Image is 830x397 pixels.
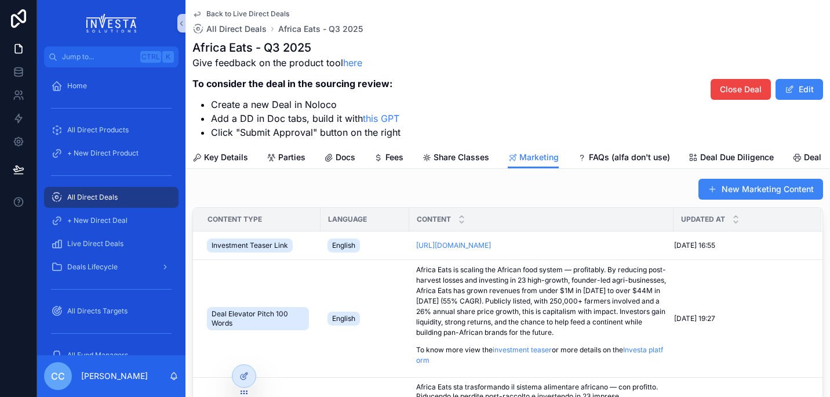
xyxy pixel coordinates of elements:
[422,147,489,170] a: Share Classes
[416,241,491,250] a: [URL][DOMAIN_NAME]
[67,262,118,272] span: Deals Lifecycle
[208,215,262,224] span: Content Type
[140,51,161,63] span: Ctrl
[67,149,139,158] span: + New Direct Product
[336,151,355,163] span: Docs
[508,147,559,169] a: Marketing
[776,79,823,100] button: Edit
[385,151,403,163] span: Fees
[332,241,355,250] span: English
[416,345,667,366] p: To know more view the or more details on the
[363,113,399,124] a: this GPT
[278,151,305,163] span: Parties
[416,265,667,338] p: Africa Eats is scaling the African food system — profitably. By reducing post-harvest losses and ...
[44,257,179,277] a: Deals Lifecycle
[44,210,179,231] a: + New Direct Deal
[44,345,179,366] a: All Fund Managers
[51,369,65,383] span: CC
[44,187,179,208] a: All Direct Deals
[493,345,552,354] a: investment teaser
[720,84,762,95] span: Close Deal
[674,314,715,323] span: [DATE] 19:27
[206,9,289,19] span: Back to Live Direct Deals
[67,81,87,91] span: Home
[689,147,774,170] a: Deal Due Diligence
[44,46,179,67] button: Jump to...CtrlK
[44,75,179,96] a: Home
[328,215,367,224] span: Language
[207,305,314,333] a: Deal Elevator Pitch 100 Words
[81,370,148,382] p: [PERSON_NAME]
[62,52,136,62] span: Jump to...
[416,241,667,250] a: [URL][DOMAIN_NAME]
[211,125,401,139] li: Click "Submit Approval" button on the right
[67,306,128,316] span: All Directs Targets
[44,120,179,140] a: All Direct Products
[681,215,725,224] span: Updated at
[577,147,670,170] a: FAQs (alfa don't use)
[416,265,667,373] a: Africa Eats is scaling the African food system — profitably. By reducing post-harvest losses and ...
[674,241,715,250] span: [DATE] 16:55
[374,147,403,170] a: Fees
[278,23,363,35] a: Africa Eats - Q3 2025
[327,236,402,255] a: English
[698,179,823,200] button: New Marketing Content
[192,9,289,19] a: Back to Live Direct Deals
[192,78,392,89] strong: To consider the deal in the sourcing review:
[86,14,137,33] img: App logo
[343,57,362,68] a: here
[192,56,401,70] p: Give feedback on the product tool
[206,23,267,35] span: All Direct Deals
[37,67,185,355] div: scrollable content
[711,79,771,100] button: Close Deal
[192,23,267,35] a: All Direct Deals
[211,111,401,125] li: Add a DD in Doc tabs, build it with
[417,215,451,224] span: Content
[212,241,288,250] span: Investment Teaser Link
[327,309,402,328] a: English
[192,147,248,170] a: Key Details
[434,151,489,163] span: Share Classes
[204,151,248,163] span: Key Details
[44,233,179,254] a: Live Direct Deals
[324,147,355,170] a: Docs
[207,236,314,255] a: Investment Teaser Link
[267,147,305,170] a: Parties
[44,301,179,322] a: All Directs Targets
[332,314,355,323] span: English
[674,314,807,323] a: [DATE] 19:27
[192,39,401,56] h1: Africa Eats - Q3 2025
[519,151,559,163] span: Marketing
[67,351,128,360] span: All Fund Managers
[44,143,179,164] a: + New Direct Product
[700,151,774,163] span: Deal Due Diligence
[163,52,173,62] span: K
[67,193,118,202] span: All Direct Deals
[211,98,401,111] li: Create a new Deal in Noloco
[67,239,123,248] span: Live Direct Deals
[67,125,129,135] span: All Direct Products
[67,216,128,225] span: + New Direct Deal
[674,241,807,250] a: [DATE] 16:55
[212,309,304,328] span: Deal Elevator Pitch 100 Words
[589,151,670,163] span: FAQs (alfa don't use)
